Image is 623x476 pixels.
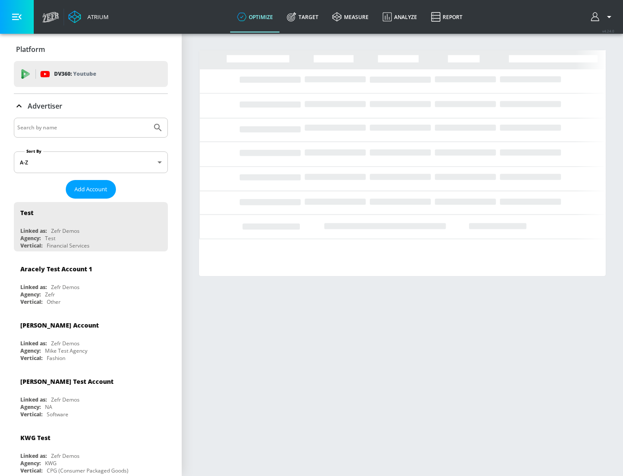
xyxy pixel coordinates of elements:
a: Report [424,1,469,32]
div: Platform [14,37,168,61]
div: KWG [45,460,57,467]
div: Zefr Demos [51,283,80,291]
div: Agency: [20,403,41,411]
a: measure [325,1,376,32]
div: Other [47,298,61,306]
div: Advertiser [14,94,168,118]
div: DV360: Youtube [14,61,168,87]
div: Aracely Test Account 1Linked as:Zefr DemosAgency:ZefrVertical:Other [14,258,168,308]
div: [PERSON_NAME] AccountLinked as:Zefr DemosAgency:Mike Test AgencyVertical:Fashion [14,315,168,364]
div: Mike Test Agency [45,347,87,354]
div: Financial Services [47,242,90,249]
input: Search by name [17,122,148,133]
div: Linked as: [20,396,47,403]
button: Add Account [66,180,116,199]
div: Linked as: [20,340,47,347]
div: NA [45,403,52,411]
div: Linked as: [20,452,47,460]
div: Zefr Demos [51,452,80,460]
div: Atrium [84,13,109,21]
div: [PERSON_NAME] Test AccountLinked as:Zefr DemosAgency:NAVertical:Software [14,371,168,420]
div: [PERSON_NAME] Account [20,321,99,329]
div: Vertical: [20,411,42,418]
div: Test [45,235,55,242]
div: Software [47,411,68,418]
div: Linked as: [20,283,47,291]
div: Fashion [47,354,65,362]
div: Zefr Demos [51,227,80,235]
p: Platform [16,45,45,54]
div: Vertical: [20,298,42,306]
a: Target [280,1,325,32]
div: CPG (Consumer Packaged Goods) [47,467,128,474]
span: v 4.24.0 [602,29,614,33]
a: optimize [230,1,280,32]
div: Agency: [20,460,41,467]
div: Zefr Demos [51,396,80,403]
label: Sort By [25,148,43,154]
div: Agency: [20,291,41,298]
div: Agency: [20,347,41,354]
span: Add Account [74,184,107,194]
div: Test [20,209,33,217]
div: TestLinked as:Zefr DemosAgency:TestVertical:Financial Services [14,202,168,251]
div: Vertical: [20,242,42,249]
div: Vertical: [20,467,42,474]
a: Analyze [376,1,424,32]
div: KWG Test [20,434,50,442]
div: Zefr Demos [51,340,80,347]
div: Agency: [20,235,41,242]
p: Advertiser [28,101,62,111]
div: Vertical: [20,354,42,362]
div: Aracely Test Account 1 [20,265,92,273]
div: [PERSON_NAME] Test Account [20,377,113,386]
div: Linked as: [20,227,47,235]
p: Youtube [73,69,96,78]
p: DV360: [54,69,96,79]
div: A-Z [14,151,168,173]
a: Atrium [68,10,109,23]
div: Zefr [45,291,55,298]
